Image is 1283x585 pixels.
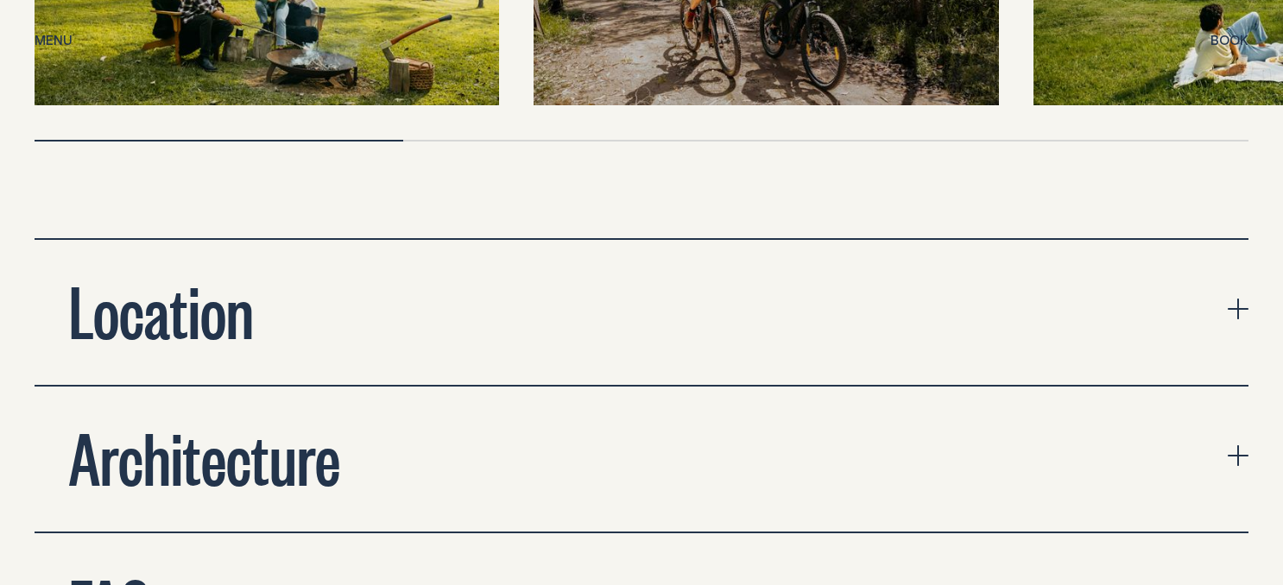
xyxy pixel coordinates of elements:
[35,34,73,47] span: Menu
[69,274,254,343] h2: Location
[35,31,73,52] button: show menu
[1210,31,1248,52] button: show booking tray
[69,421,340,490] h2: Architecture
[35,240,1248,385] button: expand accordion
[35,387,1248,532] button: expand accordion
[1210,34,1248,47] span: Book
